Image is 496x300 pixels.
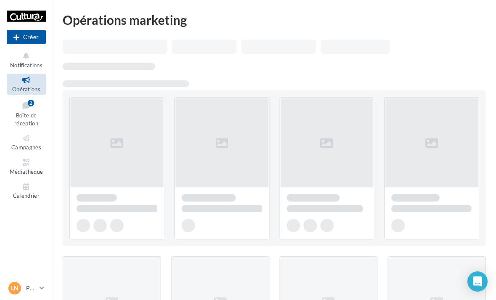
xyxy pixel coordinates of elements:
[467,271,488,292] div: Open Intercom Messenger
[7,50,46,70] button: Notifications
[11,284,18,292] span: Ln
[14,112,38,127] span: Boîte de réception
[28,100,34,106] div: 2
[7,74,46,94] a: Opérations
[7,156,46,177] a: Médiathèque
[10,62,42,69] span: Notifications
[7,132,46,152] a: Campagnes
[24,284,36,292] p: [PERSON_NAME]
[7,30,46,44] div: Nouvelle campagne
[11,144,41,151] span: Campagnes
[7,30,46,44] button: Créer
[10,168,43,175] span: Médiathèque
[12,86,40,93] span: Opérations
[63,13,486,26] div: Opérations marketing
[7,180,46,201] a: Calendrier
[7,280,46,296] a: Ln [PERSON_NAME]
[7,98,46,129] a: Boîte de réception2
[13,192,40,199] span: Calendrier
